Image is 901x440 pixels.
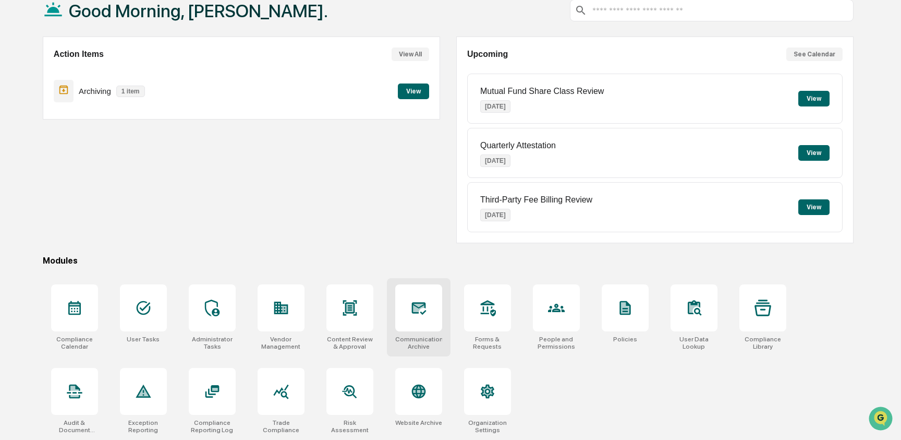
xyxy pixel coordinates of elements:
[127,336,160,343] div: User Tasks
[35,80,171,90] div: Start new chat
[480,154,510,167] p: [DATE]
[10,22,190,39] p: How can we help?
[71,127,133,146] a: 🗄️Attestations
[6,147,70,166] a: 🔎Data Lookup
[69,1,328,21] h1: Good Morning, [PERSON_NAME].
[10,133,19,141] div: 🖐️
[480,209,510,221] p: [DATE]
[739,336,786,350] div: Compliance Library
[798,145,830,161] button: View
[258,419,305,434] div: Trade Compliance
[464,336,511,350] div: Forms & Requests
[54,50,104,59] h2: Action Items
[177,83,190,96] button: Start new chat
[6,127,71,146] a: 🖐️Preclearance
[189,419,236,434] div: Compliance Reporting Log
[671,336,717,350] div: User Data Lookup
[51,336,98,350] div: Compliance Calendar
[86,132,129,142] span: Attestations
[395,419,442,426] div: Website Archive
[79,87,111,96] p: Archiving
[480,195,592,205] p: Third-Party Fee Billing Review
[533,336,580,350] div: People and Permissions
[189,336,236,350] div: Administrator Tasks
[326,419,373,434] div: Risk Assessment
[480,87,604,96] p: Mutual Fund Share Class Review
[798,91,830,106] button: View
[35,90,132,99] div: We're available if you need us!
[10,152,19,161] div: 🔎
[398,86,429,96] a: View
[21,151,66,162] span: Data Lookup
[868,406,896,434] iframe: Open customer support
[392,47,429,61] button: View All
[395,336,442,350] div: Communications Archive
[76,133,84,141] div: 🗄️
[786,47,843,61] button: See Calendar
[613,336,637,343] div: Policies
[10,80,29,99] img: 1746055101610-c473b297-6a78-478c-a979-82029cc54cd1
[464,419,511,434] div: Organization Settings
[467,50,508,59] h2: Upcoming
[51,419,98,434] div: Audit & Document Logs
[326,336,373,350] div: Content Review & Approval
[74,176,126,185] a: Powered byPylon
[120,419,167,434] div: Exception Reporting
[21,132,67,142] span: Preclearance
[398,84,429,99] button: View
[480,141,556,150] p: Quarterly Attestation
[43,256,854,266] div: Modules
[104,177,126,185] span: Pylon
[480,100,510,113] p: [DATE]
[798,199,830,215] button: View
[258,336,305,350] div: Vendor Management
[116,86,145,97] p: 1 item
